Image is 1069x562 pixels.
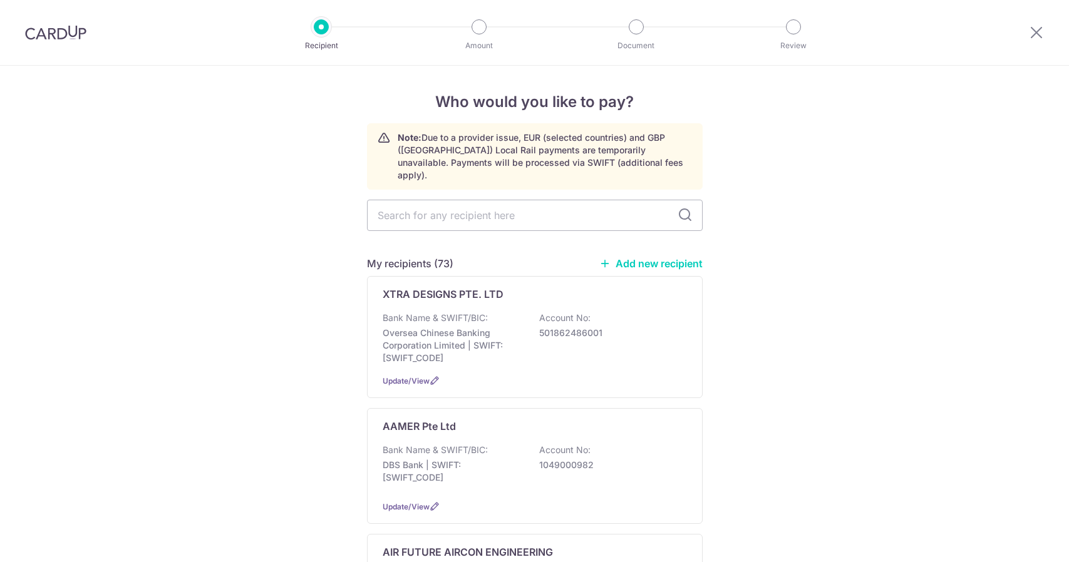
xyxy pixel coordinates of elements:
[398,132,421,143] strong: Note:
[539,327,679,339] p: 501862486001
[367,200,703,231] input: Search for any recipient here
[367,91,703,113] h4: Who would you like to pay?
[539,312,591,324] p: Account No:
[383,376,430,386] a: Update/View
[539,444,591,456] p: Account No:
[383,287,504,302] p: XTRA DESIGNS PTE. LTD
[383,444,488,456] p: Bank Name & SWIFT/BIC:
[383,502,430,511] a: Update/View
[539,459,679,471] p: 1049000982
[383,312,488,324] p: Bank Name & SWIFT/BIC:
[275,39,368,52] p: Recipient
[383,544,553,559] p: AIR FUTURE AIRCON ENGINEERING
[25,25,86,40] img: CardUp
[367,256,453,271] h5: My recipients (73)
[599,257,703,270] a: Add new recipient
[590,39,683,52] p: Document
[747,39,840,52] p: Review
[383,419,456,434] p: AAMER Pte Ltd
[383,459,523,484] p: DBS Bank | SWIFT: [SWIFT_CODE]
[398,131,692,181] p: Due to a provider issue, EUR (selected countries) and GBP ([GEOGRAPHIC_DATA]) Local Rail payments...
[433,39,525,52] p: Amount
[989,524,1056,556] iframe: Opens a widget where you can find more information
[383,327,523,364] p: Oversea Chinese Banking Corporation Limited | SWIFT: [SWIFT_CODE]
